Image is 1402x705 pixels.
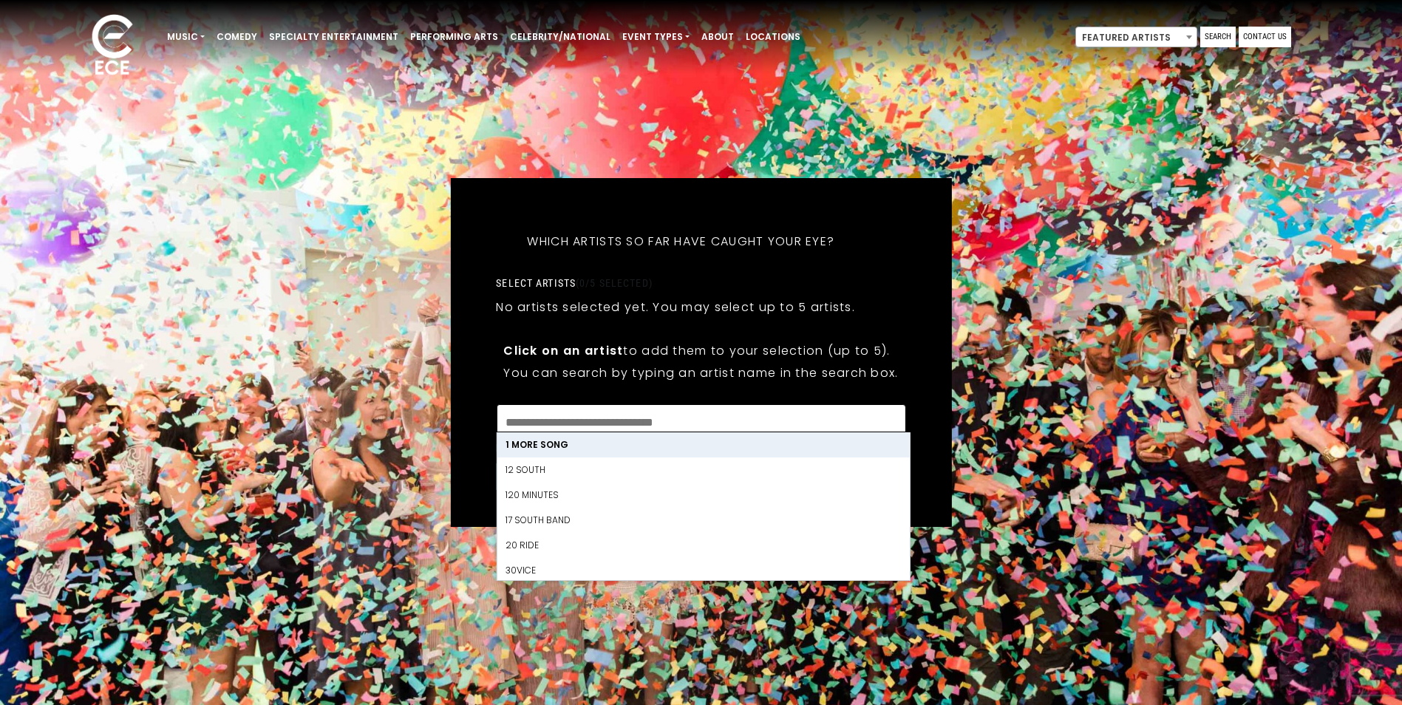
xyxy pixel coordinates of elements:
[504,24,616,50] a: Celebrity/National
[263,24,404,50] a: Specialty Entertainment
[503,342,623,359] strong: Click on an artist
[616,24,695,50] a: Event Types
[1239,27,1291,47] a: Contact Us
[497,483,909,508] li: 120 Minutes
[497,533,909,558] li: 20 Ride
[1075,27,1197,47] span: Featured Artists
[503,364,898,382] p: You can search by typing an artist name in the search box.
[1200,27,1236,47] a: Search
[503,341,898,360] p: to add them to your selection (up to 5).
[695,24,740,50] a: About
[497,558,909,583] li: 30Vice
[497,432,909,457] li: 1 More Song
[161,24,211,50] a: Music
[75,10,149,82] img: ece_new_logo_whitev2-1.png
[496,298,855,316] p: No artists selected yet. You may select up to 5 artists.
[506,414,896,427] textarea: Search
[211,24,263,50] a: Comedy
[1076,27,1197,48] span: Featured Artists
[740,24,806,50] a: Locations
[497,508,909,533] li: 17 South Band
[404,24,504,50] a: Performing Arts
[576,277,653,289] span: (0/5 selected)
[496,276,652,290] label: Select artists
[497,457,909,483] li: 12 South
[496,215,865,268] h5: Which artists so far have caught your eye?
